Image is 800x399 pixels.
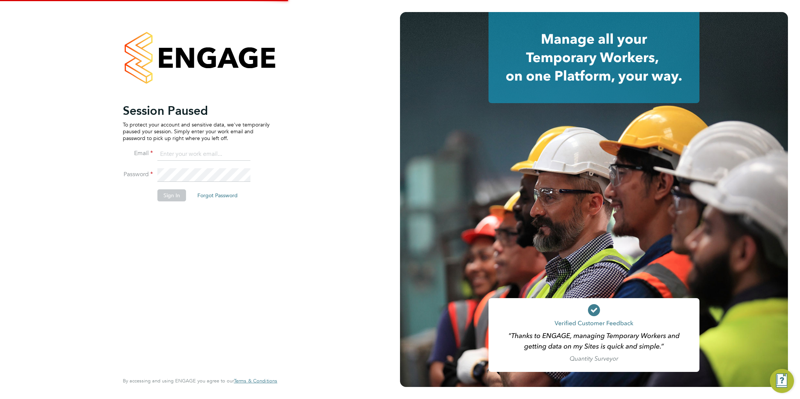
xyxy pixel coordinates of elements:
[123,121,270,142] p: To protect your account and sensitive data, we've temporarily paused your session. Simply enter y...
[191,189,244,201] button: Forgot Password
[123,378,277,384] span: By accessing and using ENGAGE you agree to our
[123,149,153,157] label: Email
[123,103,270,118] h2: Session Paused
[123,171,153,178] label: Password
[770,369,794,393] button: Engage Resource Center
[157,189,186,201] button: Sign In
[234,378,277,384] a: Terms & Conditions
[157,148,250,161] input: Enter your work email...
